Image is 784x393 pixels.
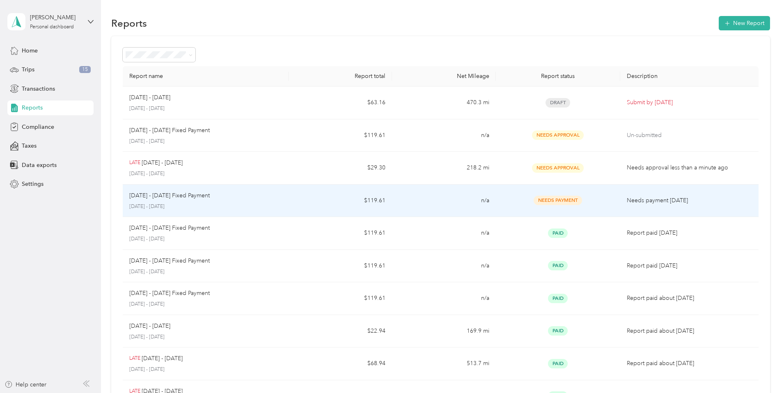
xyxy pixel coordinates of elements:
[22,123,54,131] span: Compliance
[548,359,568,368] span: Paid
[392,66,495,87] th: Net Mileage
[129,366,282,373] p: [DATE] - [DATE]
[129,268,282,276] p: [DATE] - [DATE]
[289,66,392,87] th: Report total
[129,334,282,341] p: [DATE] - [DATE]
[129,93,170,102] p: [DATE] - [DATE]
[392,282,495,315] td: n/a
[129,235,282,243] p: [DATE] - [DATE]
[22,161,57,169] span: Data exports
[289,185,392,217] td: $119.61
[289,119,392,152] td: $119.61
[289,315,392,348] td: $22.94
[123,66,289,87] th: Report name
[627,359,752,368] p: Report paid about [DATE]
[30,13,81,22] div: [PERSON_NAME]
[620,66,759,87] th: Description
[129,203,282,210] p: [DATE] - [DATE]
[548,228,568,238] span: Paid
[142,354,183,363] p: [DATE] - [DATE]
[392,315,495,348] td: 169.9 mi
[129,159,140,167] p: LATE
[627,196,752,205] p: Needs payment [DATE]
[289,347,392,380] td: $68.94
[392,217,495,250] td: n/a
[392,185,495,217] td: n/a
[129,355,140,362] p: LATE
[627,98,752,107] p: Submit by [DATE]
[548,261,568,270] span: Paid
[129,105,282,112] p: [DATE] - [DATE]
[627,163,752,172] p: Needs approval less than a minute ago
[142,158,183,167] p: [DATE] - [DATE]
[392,119,495,152] td: n/a
[129,191,210,200] p: [DATE] - [DATE] Fixed Payment
[129,256,210,265] p: [DATE] - [DATE] Fixed Payment
[30,25,74,30] div: Personal dashboard
[719,16,770,30] button: New Report
[111,19,147,27] h1: Reports
[129,289,210,298] p: [DATE] - [DATE] Fixed Payment
[129,224,210,233] p: [DATE] - [DATE] Fixed Payment
[22,85,55,93] span: Transactions
[627,131,752,140] p: Un-submitted
[129,126,210,135] p: [DATE] - [DATE] Fixed Payment
[532,130,584,140] span: Needs Approval
[627,294,752,303] p: Report paid about [DATE]
[129,301,282,308] p: [DATE] - [DATE]
[627,327,752,336] p: Report paid about [DATE]
[5,380,46,389] button: Help center
[289,217,392,250] td: $119.61
[627,228,752,238] p: Report paid [DATE]
[22,46,38,55] span: Home
[129,170,282,178] p: [DATE] - [DATE]
[392,87,495,119] td: 470.3 mi
[22,180,44,188] span: Settings
[22,142,37,150] span: Taxes
[548,326,568,336] span: Paid
[502,73,614,80] div: Report status
[738,347,784,393] iframe: Everlance-gr Chat Button Frame
[392,347,495,380] td: 513.7 mi
[532,163,584,173] span: Needs Approval
[289,87,392,119] td: $63.16
[22,65,34,74] span: Trips
[129,138,282,145] p: [DATE] - [DATE]
[534,196,582,205] span: Needs Payment
[129,322,170,331] p: [DATE] - [DATE]
[627,261,752,270] p: Report paid [DATE]
[22,103,43,112] span: Reports
[79,66,91,73] span: 15
[392,250,495,283] td: n/a
[289,152,392,185] td: $29.30
[546,98,570,107] span: Draft
[548,294,568,303] span: Paid
[289,250,392,283] td: $119.61
[392,152,495,185] td: 218.2 mi
[289,282,392,315] td: $119.61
